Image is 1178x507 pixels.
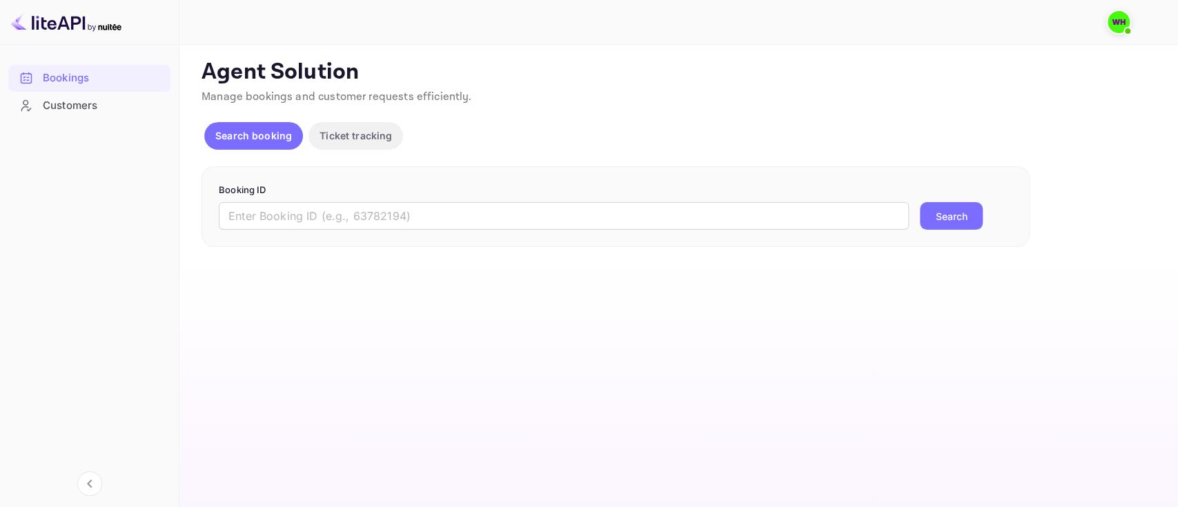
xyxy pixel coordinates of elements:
[920,202,983,230] button: Search
[1108,11,1130,33] img: walid harrass
[320,128,392,143] p: Ticket tracking
[8,65,170,90] a: Bookings
[43,70,164,86] div: Bookings
[43,98,164,114] div: Customers
[8,65,170,92] div: Bookings
[8,92,170,118] a: Customers
[8,92,170,119] div: Customers
[202,90,472,104] span: Manage bookings and customer requests efficiently.
[11,11,121,33] img: LiteAPI logo
[219,183,1012,197] p: Booking ID
[219,202,909,230] input: Enter Booking ID (e.g., 63782194)
[77,471,102,496] button: Collapse navigation
[215,128,292,143] p: Search booking
[202,59,1153,86] p: Agent Solution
